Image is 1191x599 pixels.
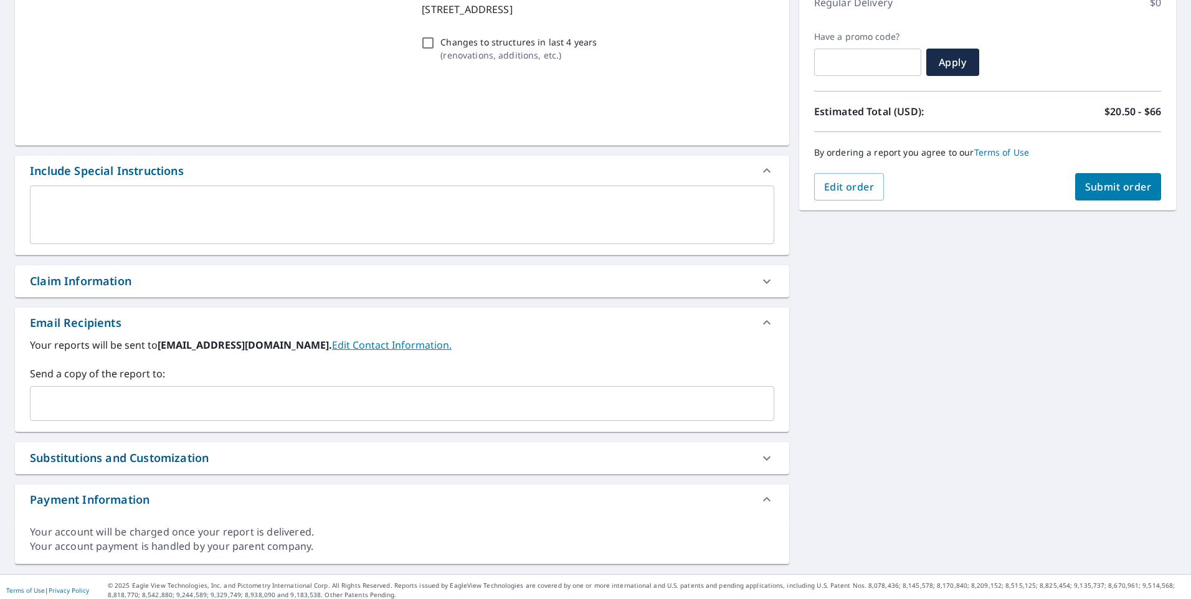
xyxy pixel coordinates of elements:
div: Payment Information [30,491,149,508]
p: ( renovations, additions, etc. ) [440,49,597,62]
button: Submit order [1075,173,1162,200]
button: Apply [926,49,979,76]
div: Substitutions and Customization [30,450,209,466]
a: EditContactInfo [332,338,452,352]
p: $20.50 - $66 [1104,104,1161,119]
div: Your account will be charged once your report is delivered. [30,525,774,539]
div: Include Special Instructions [30,163,184,179]
a: Privacy Policy [49,586,89,595]
div: Email Recipients [15,308,789,337]
div: Claim Information [15,265,789,297]
p: Changes to structures in last 4 years [440,35,597,49]
div: Substitutions and Customization [15,442,789,474]
span: Submit order [1085,180,1152,194]
div: Include Special Instructions [15,156,789,186]
button: Edit order [814,173,885,200]
p: Estimated Total (USD): [814,104,988,119]
span: Apply [936,55,969,69]
span: Edit order [824,180,875,194]
div: Email Recipients [30,314,121,331]
label: Send a copy of the report to: [30,366,774,381]
div: Payment Information [15,484,789,514]
a: Terms of Use [6,586,45,595]
div: Claim Information [30,273,131,290]
p: [STREET_ADDRESS] [422,2,769,17]
a: Terms of Use [974,146,1030,158]
div: Your account payment is handled by your parent company. [30,539,774,554]
label: Your reports will be sent to [30,337,774,352]
label: Have a promo code? [814,31,921,42]
b: [EMAIL_ADDRESS][DOMAIN_NAME]. [158,338,332,352]
p: | [6,587,89,594]
p: By ordering a report you agree to our [814,147,1161,158]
